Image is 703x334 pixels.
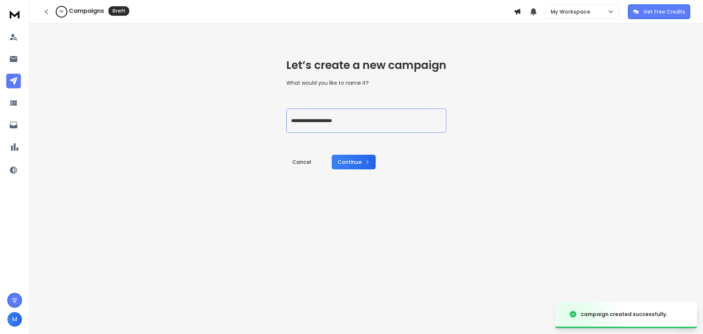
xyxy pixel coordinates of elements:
[628,4,690,19] button: Get Free Credits
[332,155,376,169] button: Continue
[286,155,317,169] a: Cancel
[60,10,63,14] p: 0 %
[551,8,593,15] p: My Workspace
[581,311,667,318] div: campaign created successfully.
[286,59,446,72] h1: Let’s create a new campaign
[286,79,446,87] p: What would you like to name it?
[108,6,129,16] div: Draft
[69,7,104,15] h1: Campaigns
[7,312,22,327] button: M
[7,7,22,21] img: logo
[643,8,685,15] p: Get Free Credits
